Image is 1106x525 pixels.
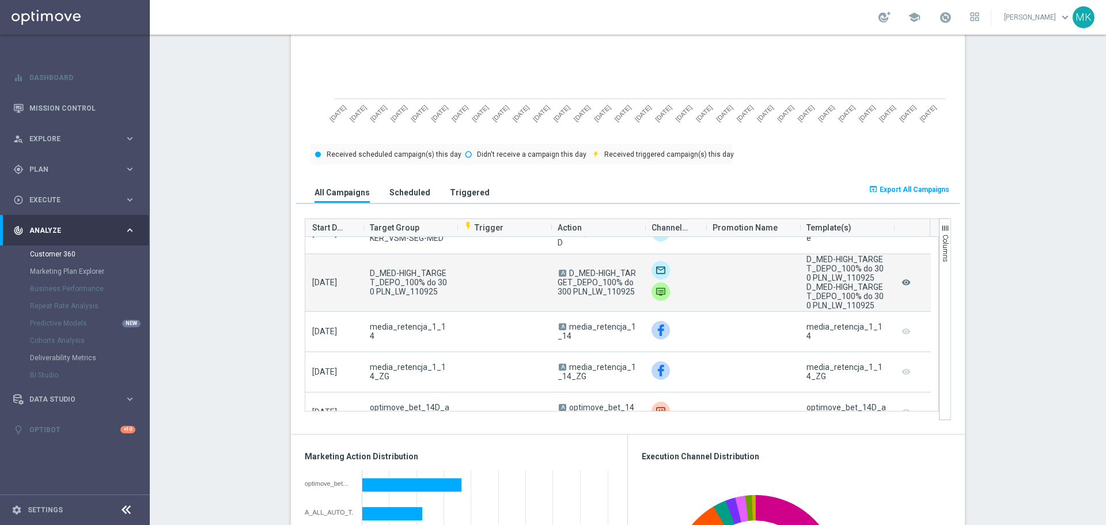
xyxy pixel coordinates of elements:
[464,223,503,232] span: Trigger
[652,361,670,380] img: Facebook Custom Audience
[559,364,566,371] span: A
[29,93,135,123] a: Mission Control
[312,367,337,376] span: [DATE]
[642,451,951,462] h3: Execution Channel Distribution
[312,182,373,203] button: All Campaigns
[512,104,531,123] text: [DATE]
[447,182,493,203] button: Triggered
[776,104,795,123] text: [DATE]
[312,216,347,239] span: Start Date
[558,269,636,296] span: D_MED-HIGH_TARGET_DEPO_100% do 300 PLN_LW_110925
[880,186,949,194] span: Export All Campaigns
[796,104,815,123] text: [DATE]
[370,362,450,381] span: media_retencja_1_14_ZG
[13,165,136,174] button: gps_fixed Plan keyboard_arrow_right
[806,362,887,381] div: media_retencja_1_14_ZG
[30,297,149,315] div: Repeat Rate Analysis
[305,480,354,487] div: optimove_bet_1D_plus
[613,104,632,123] text: [DATE]
[867,182,951,198] button: open_in_browser Export All Campaigns
[315,187,370,198] h3: All Campaigns
[559,270,566,277] span: A
[491,104,510,123] text: [DATE]
[695,104,714,123] text: [DATE]
[652,282,670,301] div: Private message
[312,278,337,287] span: [DATE]
[878,104,897,123] text: [DATE]
[29,227,124,234] span: Analyze
[349,104,368,123] text: [DATE]
[756,104,775,123] text: [DATE]
[30,315,149,332] div: Predictive Models
[30,353,120,362] a: Deliverability Metrics
[13,164,24,175] i: gps_fixed
[328,104,347,123] text: [DATE]
[30,267,120,276] a: Marketing Plan Explorer
[558,403,634,421] span: optimove_bet_14D_and_reg_30D
[13,225,24,236] i: track_changes
[13,425,24,435] i: lightbulb
[370,269,450,296] span: D_MED-HIGH_TARGET_DEPO_100% do 300 PLN_LW_110925
[29,414,120,445] a: Optibot
[13,62,135,93] div: Dashboard
[124,194,135,205] i: keyboard_arrow_right
[573,104,592,123] text: [DATE]
[387,182,433,203] button: Scheduled
[28,507,63,513] a: Settings
[327,150,461,158] text: Received scheduled campaign(s) this day
[30,332,149,349] div: Cohorts Analysis
[806,403,887,421] div: optimove_bet_14D_and_reg_30D
[13,195,24,205] i: play_circle_outline
[593,104,612,123] text: [DATE]
[13,225,124,236] div: Analyze
[29,135,124,142] span: Explore
[13,104,136,113] button: Mission Control
[389,187,430,198] h3: Scheduled
[13,226,136,235] button: track_changes Analyze keyboard_arrow_right
[389,104,408,123] text: [DATE]
[13,395,136,404] button: Data Studio keyboard_arrow_right
[908,11,921,24] span: school
[124,225,135,236] i: keyboard_arrow_right
[652,216,690,239] span: Channel(s)
[1003,9,1073,26] a: [PERSON_NAME]keyboard_arrow_down
[13,134,124,144] div: Explore
[552,104,571,123] text: [DATE]
[837,104,856,123] text: [DATE]
[410,104,429,123] text: [DATE]
[29,62,135,93] a: Dashboard
[29,396,124,403] span: Data Studio
[29,166,124,173] span: Plan
[122,320,141,327] div: NEW
[941,235,949,262] span: Columns
[817,104,836,123] text: [DATE]
[370,322,450,341] span: media_retencja_1_14
[654,104,673,123] text: [DATE]
[806,255,887,282] div: D_MED-HIGH_TARGET_DEPO_100% do 300 PLN_LW_110925
[715,104,734,123] text: [DATE]
[13,73,24,83] i: equalizer
[898,104,917,123] text: [DATE]
[464,221,473,231] i: flash_on
[13,134,136,143] div: person_search Explore keyboard_arrow_right
[713,216,778,239] span: Promotion Name
[13,134,24,144] i: person_search
[806,216,851,239] span: Template(s)
[30,263,149,280] div: Marketing Plan Explorer
[652,402,670,420] img: Criteo
[532,104,551,123] text: [DATE]
[13,73,136,82] div: equalizer Dashboard
[305,509,354,516] div: A_ALL_AUTO_TRACKER_VSM-SEG-MED
[652,261,670,280] div: Optimail
[13,195,124,205] div: Execute
[13,394,124,405] div: Data Studio
[806,282,887,310] div: D_MED-HIGH_TARGET_DEPO_100% do 300 PLN_LW_110925
[312,407,337,417] span: [DATE]
[634,104,653,123] text: [DATE]
[559,323,566,330] span: A
[471,104,490,123] text: [DATE]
